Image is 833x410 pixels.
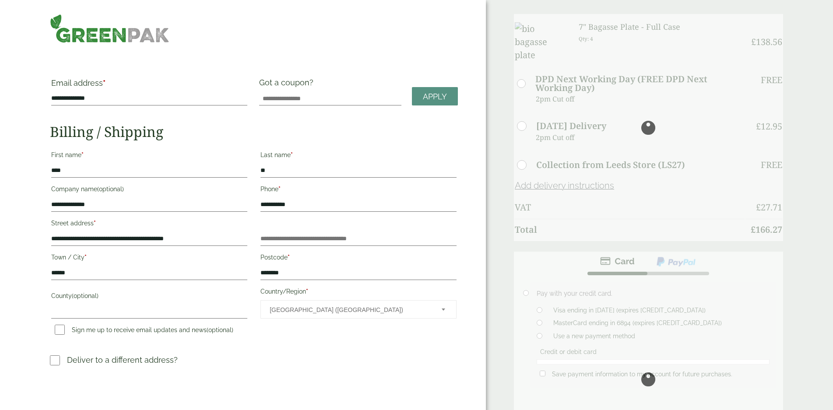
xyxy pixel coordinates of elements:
span: (optional) [207,326,233,333]
label: Postcode [260,251,457,266]
p: Deliver to a different address? [67,354,178,366]
abbr: required [103,78,105,88]
label: Company name [51,183,247,198]
label: County [51,290,247,305]
span: Country/Region [260,300,457,319]
label: Town / City [51,251,247,266]
abbr: required [291,151,293,158]
abbr: required [306,288,308,295]
h2: Billing / Shipping [50,123,458,140]
span: (optional) [97,186,124,193]
label: Got a coupon? [259,78,317,91]
label: Email address [51,79,247,91]
label: Phone [260,183,457,198]
img: GreenPak Supplies [50,14,169,43]
label: First name [51,149,247,164]
abbr: required [278,186,281,193]
span: Apply [423,92,447,102]
label: Sign me up to receive email updates and news [51,326,237,336]
label: Last name [260,149,457,164]
a: Apply [412,87,458,106]
abbr: required [94,220,96,227]
span: (optional) [72,292,98,299]
label: Country/Region [260,285,457,300]
label: Street address [51,217,247,232]
abbr: required [288,254,290,261]
input: Sign me up to receive email updates and news(optional) [55,325,65,335]
span: United Kingdom (UK) [270,301,430,319]
abbr: required [84,254,87,261]
abbr: required [81,151,84,158]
